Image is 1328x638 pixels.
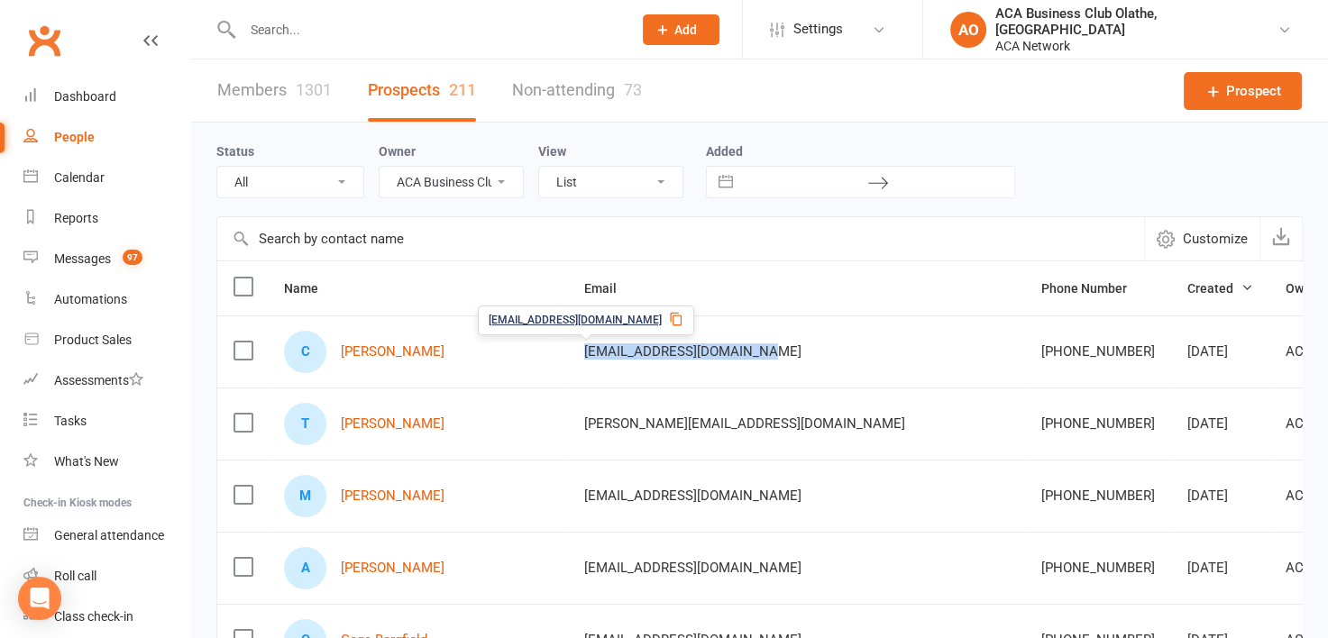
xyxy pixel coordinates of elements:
div: Tasks [54,414,87,428]
button: Email [584,278,637,299]
a: People [23,117,190,158]
div: Dashboard [54,89,116,104]
div: Carolina [284,331,326,373]
button: Add [643,14,719,45]
span: Email [584,281,637,296]
label: View [538,144,566,159]
span: Add [674,23,697,37]
a: Prospect [1184,72,1302,110]
input: Search... [237,17,619,42]
div: Roll call [54,569,96,583]
a: Class kiosk mode [23,597,190,637]
button: Created [1187,278,1253,299]
div: [PHONE_NUMBER] [1041,344,1155,360]
div: Austin [284,547,326,589]
label: Added [706,144,1015,159]
label: Status [216,144,254,159]
div: 73 [624,80,642,99]
div: [PHONE_NUMBER] [1041,488,1155,504]
a: Calendar [23,158,190,198]
span: [EMAIL_ADDRESS][DOMAIN_NAME] [584,334,801,369]
a: Product Sales [23,320,190,360]
span: 97 [123,250,142,265]
span: [PERSON_NAME][EMAIL_ADDRESS][DOMAIN_NAME] [584,406,905,441]
div: [DATE] [1187,344,1253,360]
a: Automations [23,279,190,320]
a: Clubworx [22,18,67,63]
a: Roll call [23,556,190,597]
span: [EMAIL_ADDRESS][DOMAIN_NAME] [584,478,801,513]
span: [EMAIL_ADDRESS][DOMAIN_NAME] [489,312,662,329]
div: ACA Business Club Olathe, [GEOGRAPHIC_DATA] [995,5,1278,38]
input: Search by contact name [217,217,1144,260]
div: Tanya [284,403,326,445]
div: What's New [54,454,119,469]
a: [PERSON_NAME] [341,344,444,360]
div: Open Intercom Messenger [18,577,61,620]
button: Customize [1144,217,1259,260]
div: AO [950,12,986,48]
button: Interact with the calendar and add the check-in date for your trip. [710,167,742,197]
span: Name [284,281,338,296]
div: [DATE] [1187,416,1253,432]
div: People [54,130,95,144]
a: [PERSON_NAME] [341,416,444,432]
a: Dashboard [23,77,190,117]
div: Calendar [54,170,105,185]
span: Phone Number [1041,281,1147,296]
a: Tasks [23,401,190,442]
div: Product Sales [54,333,132,347]
a: General attendance kiosk mode [23,515,190,556]
div: 1301 [296,80,332,99]
span: Customize [1183,228,1248,250]
a: Messages 97 [23,239,190,279]
div: Mercy [284,475,326,517]
a: [PERSON_NAME] [341,488,444,504]
div: [DATE] [1187,488,1253,504]
div: ACA Network [995,38,1278,54]
div: Messages [54,251,111,266]
span: Prospect [1226,80,1281,102]
div: General attendance [54,528,164,542]
button: Phone Number [1041,278,1147,299]
span: Settings [793,9,843,50]
div: Class check-in [54,609,133,624]
div: Automations [54,292,127,306]
a: Non-attending73 [512,59,642,122]
div: 211 [449,80,476,99]
a: [PERSON_NAME] [341,561,444,576]
a: Prospects211 [368,59,476,122]
a: What's New [23,442,190,482]
div: [PHONE_NUMBER] [1041,561,1155,576]
a: Assessments [23,360,190,401]
span: Created [1187,281,1253,296]
button: Name [284,278,338,299]
div: [PHONE_NUMBER] [1041,416,1155,432]
div: [DATE] [1187,561,1253,576]
a: Reports [23,198,190,239]
a: Members1301 [217,59,332,122]
div: Reports [54,211,98,225]
label: Owner [379,144,416,159]
span: [EMAIL_ADDRESS][DOMAIN_NAME] [584,551,801,585]
div: Assessments [54,373,143,387]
